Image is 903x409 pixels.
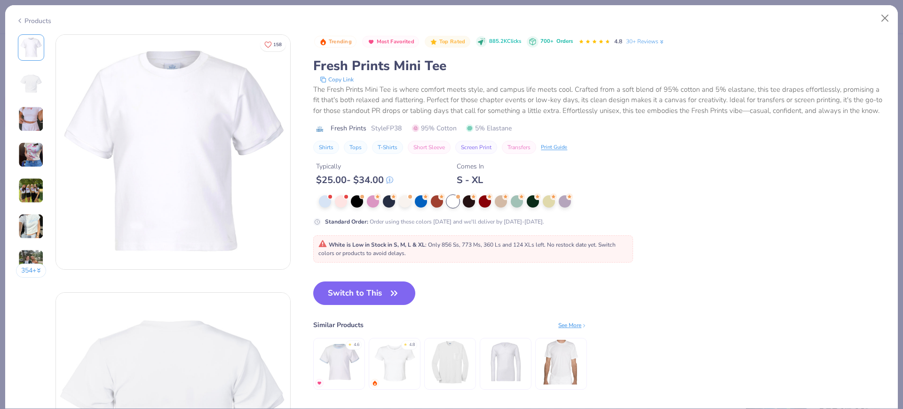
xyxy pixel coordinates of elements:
div: $ 25.00 - $ 34.00 [316,174,393,186]
div: Order using these colors [DATE] and we'll deliver by [DATE]-[DATE]. [325,217,544,226]
img: User generated content [18,106,44,132]
img: trending.gif [372,380,378,386]
img: Trending sort [319,38,327,46]
strong: White is Low in Stock in S, M, L & XL [329,241,425,249]
span: Style FP38 [371,123,402,133]
img: Bella + Canvas Ladies' Micro Ribbed Baby Tee [372,340,417,385]
div: S - XL [457,174,484,186]
span: Orders [556,38,573,45]
img: Front [56,35,290,269]
button: Close [876,9,894,27]
button: Like [260,38,286,51]
img: MostFav.gif [317,380,322,386]
span: 885.2K Clicks [489,38,521,46]
div: Similar Products [313,320,364,330]
img: Fresh Prints Ringer Mini Tee [317,340,362,385]
img: Most Favorited sort [367,38,375,46]
strong: Standard Order : [325,218,368,225]
span: Trending [329,39,352,44]
img: User generated content [18,142,44,168]
img: Bella + Canvas Unisex Jersey Long-Sleeve V-Neck T-Shirt [483,340,528,385]
div: 4.8 [409,342,415,348]
button: Transfers [502,141,536,154]
img: brand logo [313,125,326,133]
span: 158 [273,42,282,47]
button: Shirts [313,141,339,154]
div: Comes In [457,161,484,171]
div: Fresh Prints Mini Tee [313,57,887,75]
button: 354+ [16,264,47,278]
div: See More [558,321,587,329]
img: User generated content [18,178,44,203]
button: T-Shirts [372,141,403,154]
span: 95% Cotton [412,123,457,133]
img: Front [20,36,42,59]
img: Top Rated sort [430,38,437,46]
span: Most Favorited [377,39,414,44]
button: Tops [344,141,367,154]
button: Badge Button [362,36,419,48]
button: copy to clipboard [317,75,356,84]
img: Gildan Adult Ultra Cotton 6 Oz. Long-Sleeve Pocket T-Shirt [428,340,473,385]
span: 5% Elastane [466,123,512,133]
div: ★ [404,342,407,345]
div: Products [16,16,51,26]
button: Short Sleeve [408,141,451,154]
span: Top Rated [439,39,466,44]
img: User generated content [18,249,44,275]
img: Back [20,72,42,95]
span: Fresh Prints [331,123,366,133]
img: Los Angeles Apparel S/S Cotton-Poly Crew 3.8 Oz [539,340,584,385]
span: : Only 856 Ss, 773 Ms, 360 Ls and 124 XLs left. No restock date yet. Switch colors or products to... [318,241,616,257]
button: Badge Button [314,36,356,48]
button: Badge Button [425,36,470,48]
button: Switch to This [313,281,415,305]
a: 30+ Reviews [626,37,665,46]
span: 4.8 [614,38,622,45]
div: ★ [348,342,352,345]
div: 700+ [540,38,573,46]
div: Typically [316,161,393,171]
div: 4.8 Stars [578,34,610,49]
div: The Fresh Prints Mini Tee is where comfort meets style, and campus life meets cool. Crafted from ... [313,84,887,116]
div: Print Guide [541,144,567,152]
div: 4.6 [354,342,359,348]
button: Screen Print [455,141,497,154]
img: User generated content [18,214,44,239]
